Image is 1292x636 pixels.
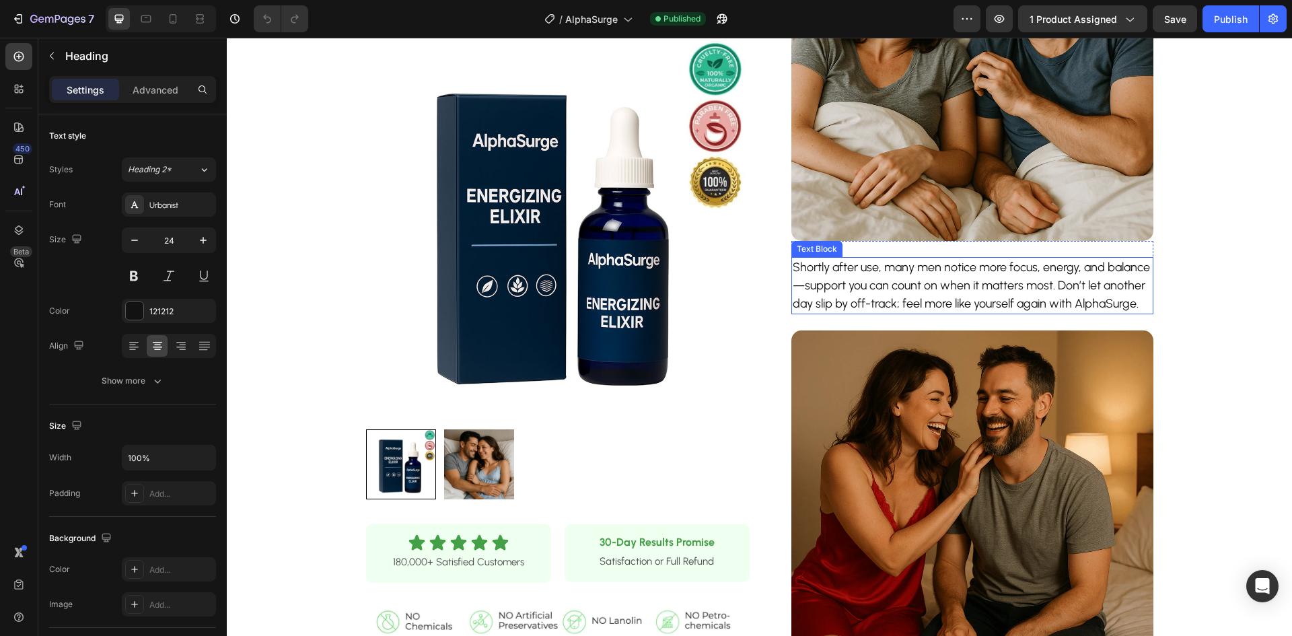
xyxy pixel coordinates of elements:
div: Text style [49,130,86,142]
span: / [559,12,563,26]
span: Save [1164,13,1186,25]
div: Text Block [567,205,613,217]
span: Heading 2* [128,164,172,176]
div: Background [49,530,114,548]
div: Width [49,452,71,464]
button: Save [1153,5,1197,32]
button: 1 product assigned [1018,5,1147,32]
iframe: Design area [227,38,1292,636]
div: Add... [149,599,213,611]
div: Add... [149,564,213,576]
div: Undo/Redo [254,5,308,32]
p: 7 [88,11,94,27]
p: Advanced [133,83,178,97]
div: Show more [102,374,164,388]
span: AlphaSurge [565,12,618,26]
button: Publish [1203,5,1259,32]
div: Align [49,337,87,355]
div: Publish [1214,12,1248,26]
div: Size [49,231,85,249]
button: Show more [49,369,216,393]
h2: 30-Day Results Promise [358,497,503,514]
div: Padding [49,487,80,499]
div: Font [49,199,66,211]
button: 7 [5,5,100,32]
div: Urbanist [149,199,213,211]
div: Styles [49,164,73,176]
div: 121212 [149,306,213,318]
div: Add... [149,488,213,500]
div: Image [49,598,73,610]
button: Heading 2* [122,157,216,182]
p: Shortly after use, many men notice more focus, energy, and balance—support you can count on when ... [566,221,925,275]
p: Settings [67,83,104,97]
p: Satisfaction or Full Refund [359,515,501,533]
p: Heading [65,48,211,64]
div: Size [49,417,85,435]
span: 1 product assigned [1030,12,1117,26]
div: Open Intercom Messenger [1246,570,1279,602]
input: Auto [122,446,215,470]
div: 450 [13,143,32,154]
div: Color [49,305,70,317]
span: Published [663,13,701,25]
div: Color [49,563,70,575]
div: Beta [10,246,32,257]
